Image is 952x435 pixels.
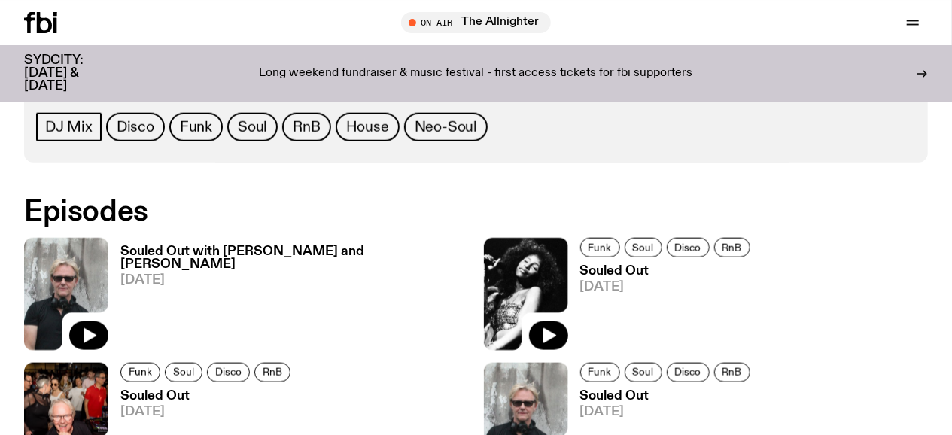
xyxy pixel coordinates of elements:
[165,363,202,382] a: Soul
[24,54,120,93] h3: SYDCITY: [DATE] & [DATE]
[580,406,755,418] span: [DATE]
[415,119,477,135] span: Neo-Soul
[568,265,755,350] a: Souled Out[DATE]
[36,113,102,141] a: DJ Mix
[120,245,469,271] h3: Souled Out with [PERSON_NAME] and [PERSON_NAME]
[254,363,290,382] a: RnB
[633,242,654,253] span: Soul
[120,363,160,382] a: Funk
[169,113,223,141] a: Funk
[45,119,93,135] span: DJ Mix
[722,242,742,253] span: RnB
[633,367,654,378] span: Soul
[722,367,742,378] span: RnB
[589,367,612,378] span: Funk
[120,274,469,287] span: [DATE]
[108,245,469,350] a: Souled Out with [PERSON_NAME] and [PERSON_NAME][DATE]
[714,363,750,382] a: RnB
[675,367,701,378] span: Disco
[667,238,710,257] a: Disco
[238,119,267,135] span: Soul
[404,113,488,141] a: Neo-Soul
[106,113,165,141] a: Disco
[589,242,612,253] span: Funk
[580,265,755,278] h3: Souled Out
[260,67,693,81] p: Long weekend fundraiser & music festival - first access tickets for fbi supporters
[580,281,755,294] span: [DATE]
[346,119,389,135] span: House
[293,119,320,135] span: RnB
[336,113,400,141] a: House
[714,238,750,257] a: RnB
[580,238,620,257] a: Funk
[129,367,152,378] span: Funk
[173,367,194,378] span: Soul
[580,363,620,382] a: Funk
[117,119,154,135] span: Disco
[667,363,710,382] a: Disco
[625,363,662,382] a: Soul
[282,113,330,141] a: RnB
[401,12,551,33] button: On AirThe Allnighter
[24,238,108,350] img: Stephen looks directly at the camera, wearing a black tee, black sunglasses and headphones around...
[207,363,250,382] a: Disco
[120,406,295,418] span: [DATE]
[625,238,662,257] a: Soul
[263,367,282,378] span: RnB
[24,199,622,226] h2: Episodes
[580,390,755,403] h3: Souled Out
[227,113,278,141] a: Soul
[180,119,212,135] span: Funk
[675,242,701,253] span: Disco
[215,367,242,378] span: Disco
[120,390,295,403] h3: Souled Out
